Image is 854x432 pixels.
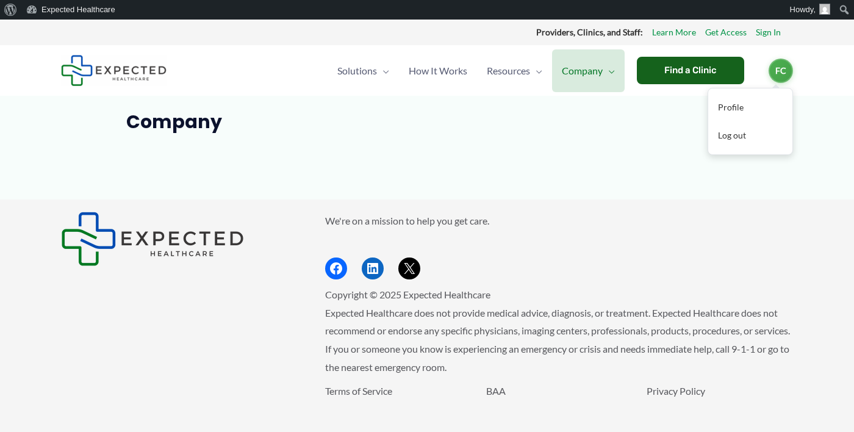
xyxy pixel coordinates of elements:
[708,121,792,149] a: Log out
[536,27,643,37] strong: Providers, Clinics, and Staff:
[377,49,389,92] span: Menu Toggle
[477,49,552,92] a: ResourcesMenu Toggle
[325,212,793,279] aside: Footer Widget 2
[399,49,477,92] a: How It Works
[756,24,781,40] a: Sign In
[325,289,490,300] span: Copyright © 2025 Expected Healthcare
[647,385,705,397] a: Privacy Policy
[530,49,542,92] span: Menu Toggle
[337,49,377,92] span: Solutions
[61,212,244,266] img: Expected Healthcare Logo - side, dark font, small
[562,49,603,92] span: Company
[708,93,792,121] a: Profile
[705,24,747,40] a: Get Access
[126,111,728,133] h1: Company
[328,49,399,92] a: SolutionsMenu Toggle
[409,49,467,92] span: How It Works
[637,57,744,84] a: Find a Clinic
[61,55,167,86] img: Expected Healthcare Logo - side, dark font, small
[552,49,625,92] a: CompanyMenu Toggle
[61,212,295,266] aside: Footer Widget 1
[325,385,392,397] a: Terms of Service
[652,24,696,40] a: Learn More
[328,49,625,92] nav: Primary Site Navigation
[325,212,793,230] p: We're on a mission to help you get care.
[325,307,790,373] span: Expected Healthcare does not provide medical advice, diagnosis, or treatment. Expected Healthcare...
[769,59,793,83] a: FC
[325,382,793,428] aside: Footer Widget 3
[486,385,506,397] a: BAA
[487,49,530,92] span: Resources
[603,49,615,92] span: Menu Toggle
